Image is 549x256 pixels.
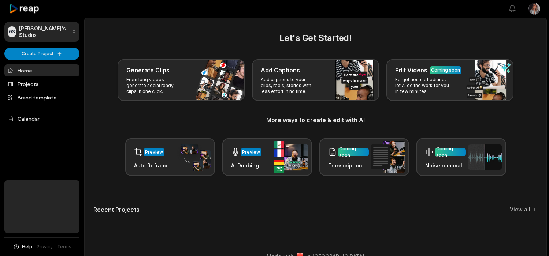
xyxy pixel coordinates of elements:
[37,244,53,250] a: Privacy
[145,149,163,155] div: Preview
[274,141,308,173] img: ai_dubbing.png
[339,146,367,159] div: Coming soon
[395,77,452,94] p: Forget hours of editing, let AI do the work for you in few minutes.
[468,144,502,170] img: noise_removal.png
[93,116,538,124] h3: More ways to create & edit with AI
[22,244,32,250] span: Help
[231,162,261,169] h3: AI Dubbing
[261,77,318,94] p: Add captions to your clips, reels, stories with less effort in no time.
[93,206,140,213] h2: Recent Projects
[261,66,300,75] h3: Add Captions
[425,162,466,169] h3: Noise removal
[57,244,71,250] a: Terms
[371,141,405,173] img: transcription.png
[436,146,464,159] div: Coming soon
[134,162,169,169] h3: Auto Reframe
[4,48,79,60] button: Create Project
[19,25,69,38] p: [PERSON_NAME]'s Studio
[395,66,427,75] h3: Edit Videos
[126,66,170,75] h3: Generate Clips
[242,149,260,155] div: Preview
[431,67,460,74] div: Coming soon
[177,143,211,172] img: auto_reframe.png
[126,77,183,94] p: From long videos generate social ready clips in one click.
[4,113,79,125] a: Calendar
[328,162,369,169] h3: Transcription
[93,31,538,45] h2: Let's Get Started!
[8,26,16,37] div: GS
[510,206,530,213] a: View all
[4,64,79,76] a: Home
[4,78,79,90] a: Projects
[13,244,32,250] button: Help
[4,91,79,103] a: Brand template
